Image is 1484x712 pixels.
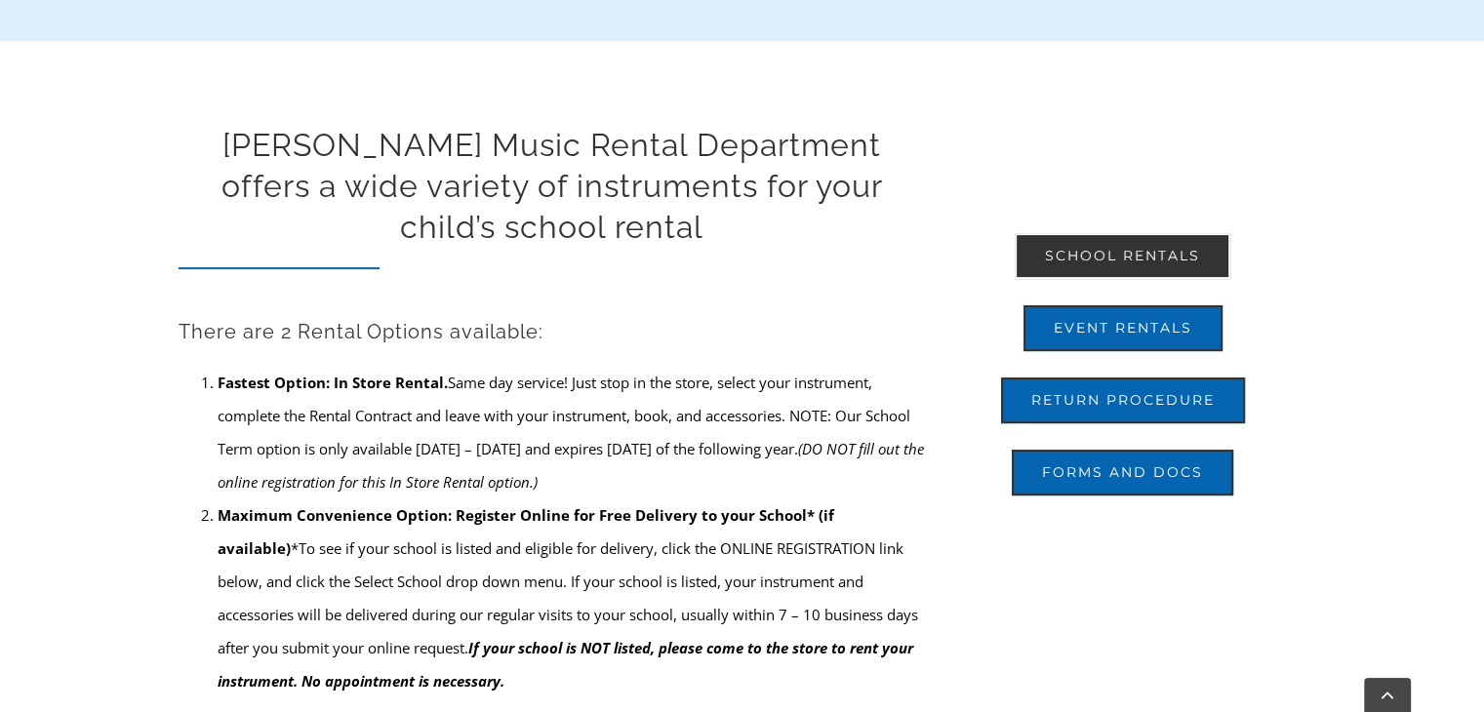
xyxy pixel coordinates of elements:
[179,318,924,346] h3: There are 2 Rental Options available:
[218,498,924,697] li: *To see if your school is listed and eligible for delivery, click the ONLINE REGISTRATION link be...
[1031,392,1215,409] span: Return Procedure
[1001,377,1245,423] a: Return Procedure
[1023,305,1223,351] a: Event Rentals
[936,125,1308,207] img: BOML 5
[1015,233,1230,279] a: School Rentals
[218,366,924,498] li: Same day service! Just stop in the store, select your instrument, complete the Rental Contract an...
[1042,464,1203,481] span: Forms and Docs
[179,125,924,248] p: [PERSON_NAME] Music Rental Department offers a wide variety of instruments for your child’s schoo...
[1045,248,1200,264] span: School Rentals
[218,439,924,492] em: (DO NOT fill out the online registration for this In Store Rental option.)
[1054,320,1192,336] span: Event Rentals
[218,373,448,392] strong: Fastest Option: In Store Rental.
[218,505,834,558] strong: Maximum Convenience Option: Register Online for Free Delivery to your School* (if available)
[1012,450,1233,495] a: Forms and Docs
[218,638,913,691] strong: If your school is NOT listed, please come to the store to rent your instrument. No appointment is...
